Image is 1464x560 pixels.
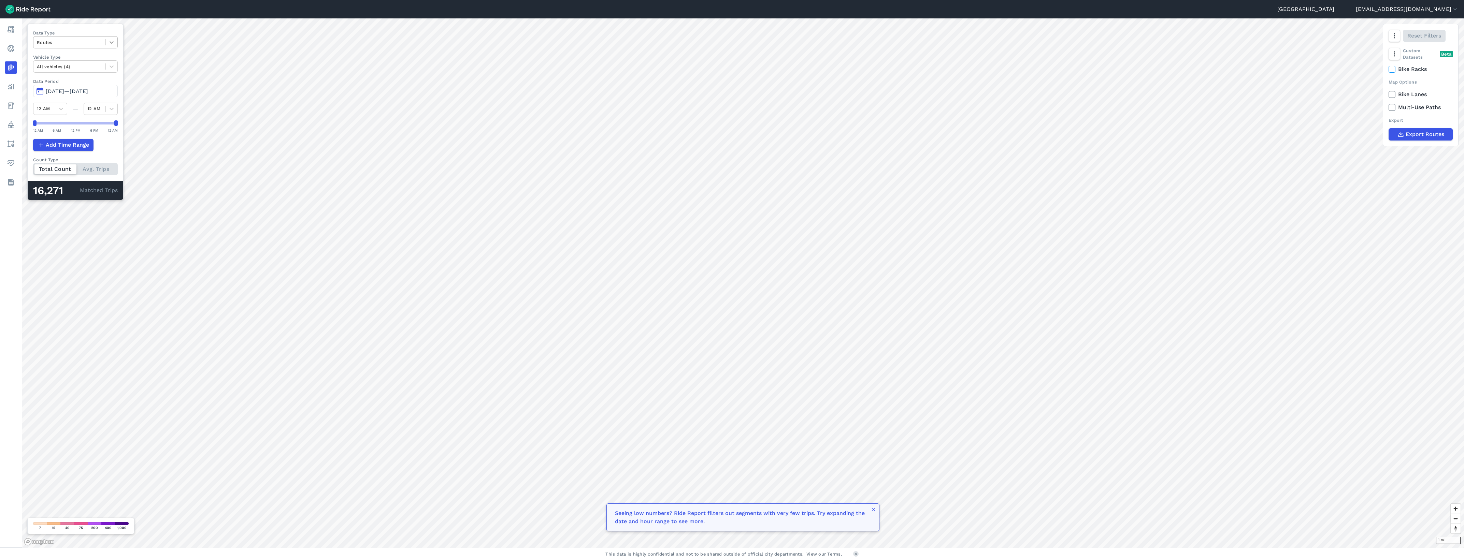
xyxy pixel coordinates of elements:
button: Zoom out [1451,514,1461,524]
span: Add Time Range [46,141,89,149]
a: View our Terms. [806,551,842,557]
button: Reset bearing to north [1451,524,1461,533]
a: Analyze [5,80,17,93]
a: Datasets [5,176,17,188]
div: 6 PM [90,127,98,133]
div: 16,271 [33,186,80,195]
button: [DATE]—[DATE] [33,85,118,97]
a: Report [5,23,17,35]
a: Policy [5,119,17,131]
button: Reset Filters [1403,30,1446,42]
div: 12 PM [71,127,81,133]
img: Ride Report [5,5,51,14]
label: Data Type [33,30,118,36]
div: 6 AM [53,127,61,133]
a: [GEOGRAPHIC_DATA] [1277,5,1334,13]
label: Bike Racks [1389,65,1453,73]
div: 12 AM [33,127,43,133]
a: Realtime [5,42,17,55]
label: Data Period [33,78,118,85]
div: Export [1389,117,1453,123]
div: Beta [1440,51,1453,57]
a: Mapbox logo [24,538,54,546]
div: Custom Datasets [1389,47,1453,60]
div: Count Type [33,157,118,163]
a: Health [5,157,17,169]
span: [DATE]—[DATE] [46,88,88,94]
button: [EMAIL_ADDRESS][DOMAIN_NAME] [1356,5,1459,13]
div: 1 mi [1436,537,1461,544]
span: Export Routes [1406,130,1444,138]
label: Vehicle Type [33,54,118,60]
label: Multi-Use Paths [1389,103,1453,112]
label: Bike Lanes [1389,90,1453,99]
a: Areas [5,138,17,150]
span: Reset Filters [1407,32,1441,40]
a: Heatmaps [5,61,17,74]
div: 12 AM [108,127,118,133]
button: Export Routes [1389,128,1453,141]
a: Fees [5,100,17,112]
button: Zoom in [1451,504,1461,514]
div: Map Options [1389,79,1453,85]
canvas: Map [22,18,1464,548]
div: — [67,105,84,113]
button: Add Time Range [33,139,94,151]
div: Matched Trips [28,181,123,200]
